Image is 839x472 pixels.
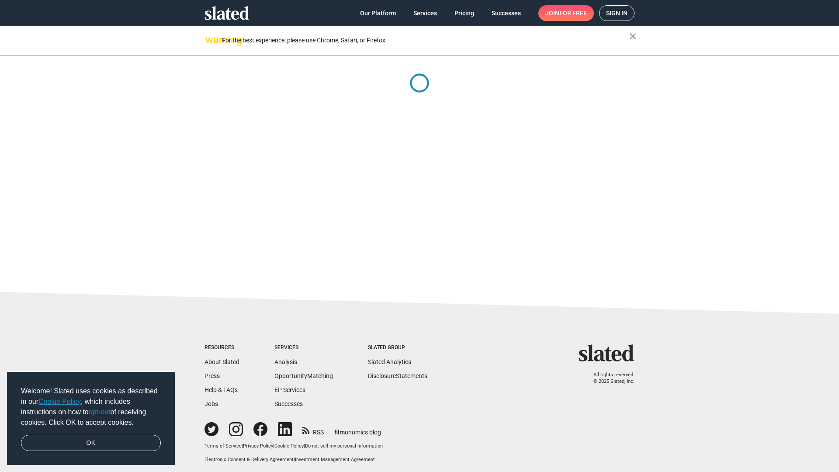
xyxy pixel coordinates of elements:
[273,443,274,449] span: |
[485,5,528,21] a: Successes
[89,408,111,416] a: opt-out
[304,443,305,449] span: |
[222,35,629,46] div: For the best experience, please use Chrome, Safari, or Firefox.
[7,372,175,465] div: cookieconsent
[295,457,375,462] a: Investment Management Agreement
[360,5,396,21] span: Our Platform
[599,5,634,21] a: Sign in
[559,5,587,21] span: for free
[274,344,333,351] div: Services
[21,386,161,428] span: Welcome! Slated uses cookies as described in our , which includes instructions on how to of recei...
[368,372,427,379] a: DisclosureStatements
[368,358,411,365] a: Slated Analytics
[274,372,333,379] a: OpportunityMatching
[606,6,628,21] span: Sign in
[274,400,303,407] a: Successes
[205,372,220,379] a: Press
[205,358,239,365] a: About Slated
[21,435,161,451] a: dismiss cookie message
[334,429,345,436] span: film
[545,5,587,21] span: Join
[334,421,381,437] a: filmonomics blog
[38,398,81,405] a: Cookie Policy
[454,5,474,21] span: Pricing
[584,372,634,385] p: All rights reserved. © 2025 Slated, Inc.
[305,443,383,450] button: Do not sell my personal information
[242,443,243,449] span: |
[413,5,437,21] span: Services
[205,457,294,462] a: Electronic Consent & Delivery Agreement
[447,5,481,21] a: Pricing
[205,386,238,393] a: Help & FAQs
[274,443,304,449] a: Cookie Policy
[353,5,403,21] a: Our Platform
[205,400,218,407] a: Jobs
[628,31,638,42] mat-icon: close
[406,5,444,21] a: Services
[274,358,297,365] a: Analysis
[368,344,427,351] div: Slated Group
[492,5,521,21] span: Successes
[205,35,216,45] mat-icon: warning
[205,344,239,351] div: Resources
[205,443,242,449] a: Terms of Service
[538,5,594,21] a: Joinfor free
[302,423,324,437] a: RSS
[243,443,273,449] a: Privacy Policy
[294,457,295,462] span: |
[274,386,305,393] a: EP Services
